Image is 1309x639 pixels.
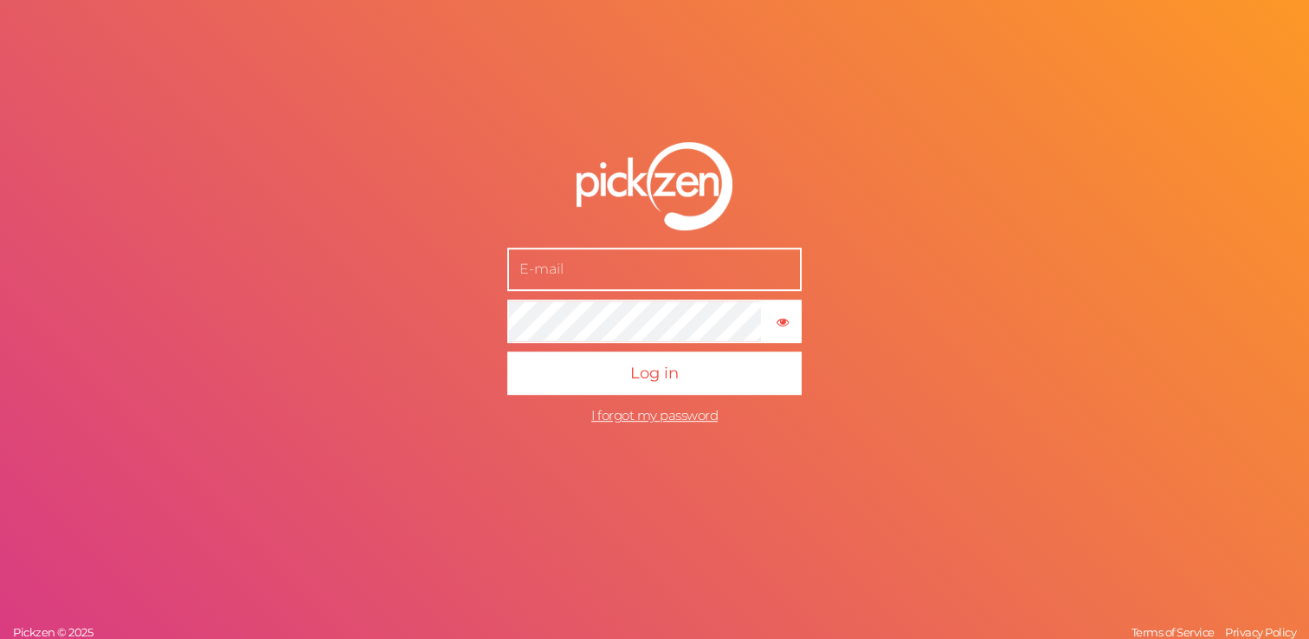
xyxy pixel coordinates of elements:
[507,352,802,395] button: Log in
[1132,625,1215,639] span: Terms of Service
[9,625,97,639] a: Pickzen © 2025
[577,142,732,230] img: pz-logo-white.png
[630,364,679,383] span: Log in
[1225,625,1296,639] span: Privacy Policy
[1221,625,1300,639] a: Privacy Policy
[591,407,718,423] a: I forgot my password
[1127,625,1219,639] a: Terms of Service
[507,248,802,291] input: E-mail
